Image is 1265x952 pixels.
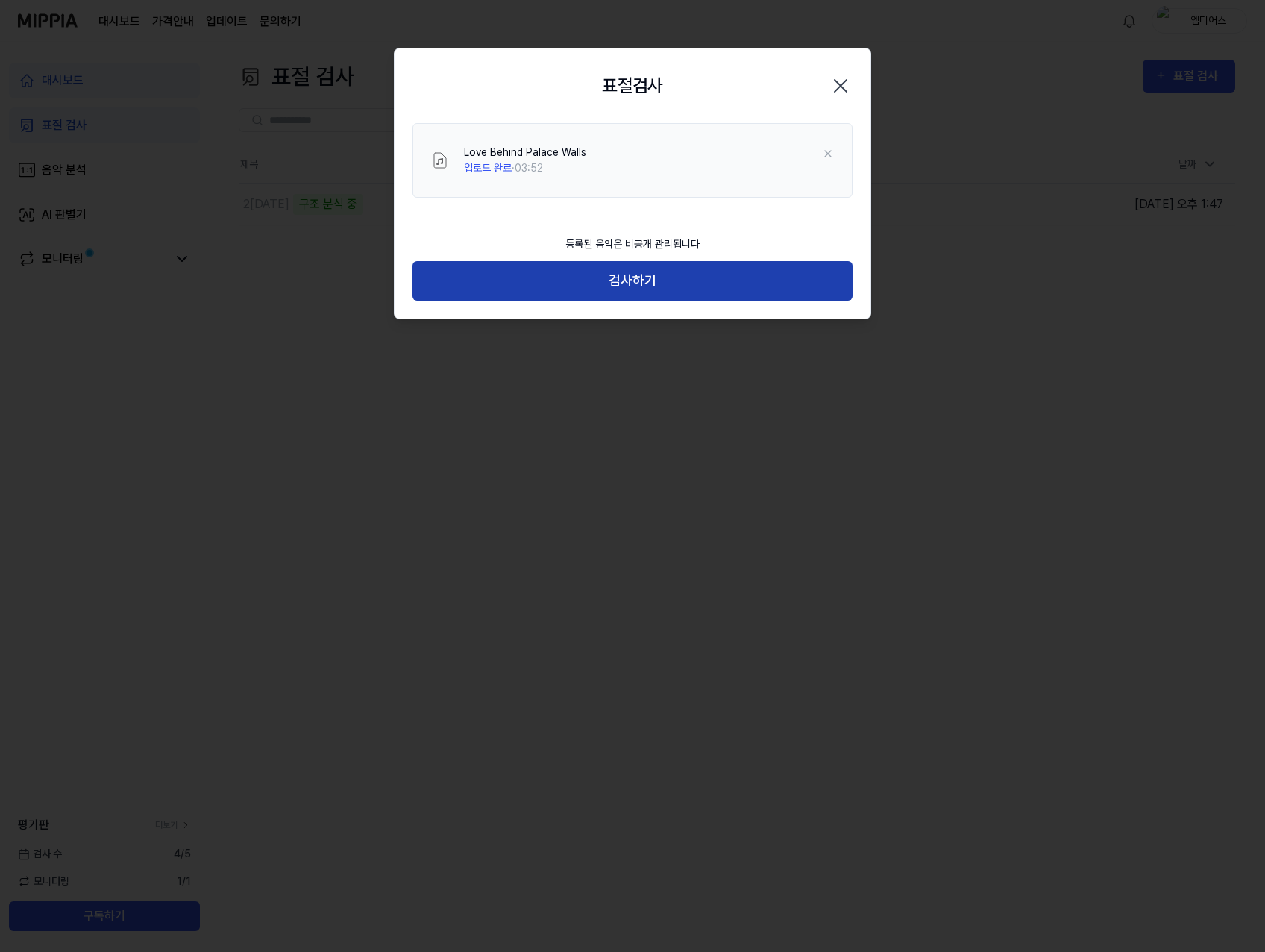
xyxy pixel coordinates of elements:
div: · 03:52 [464,160,586,176]
span: 업로드 완료 [464,162,512,174]
h2: 표절검사 [602,72,663,99]
img: File Select [431,151,449,169]
div: 등록된 음악은 비공개 관리됩니다 [556,228,709,261]
div: Love Behind Palace Walls [464,145,586,160]
button: 검사하기 [412,261,853,301]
